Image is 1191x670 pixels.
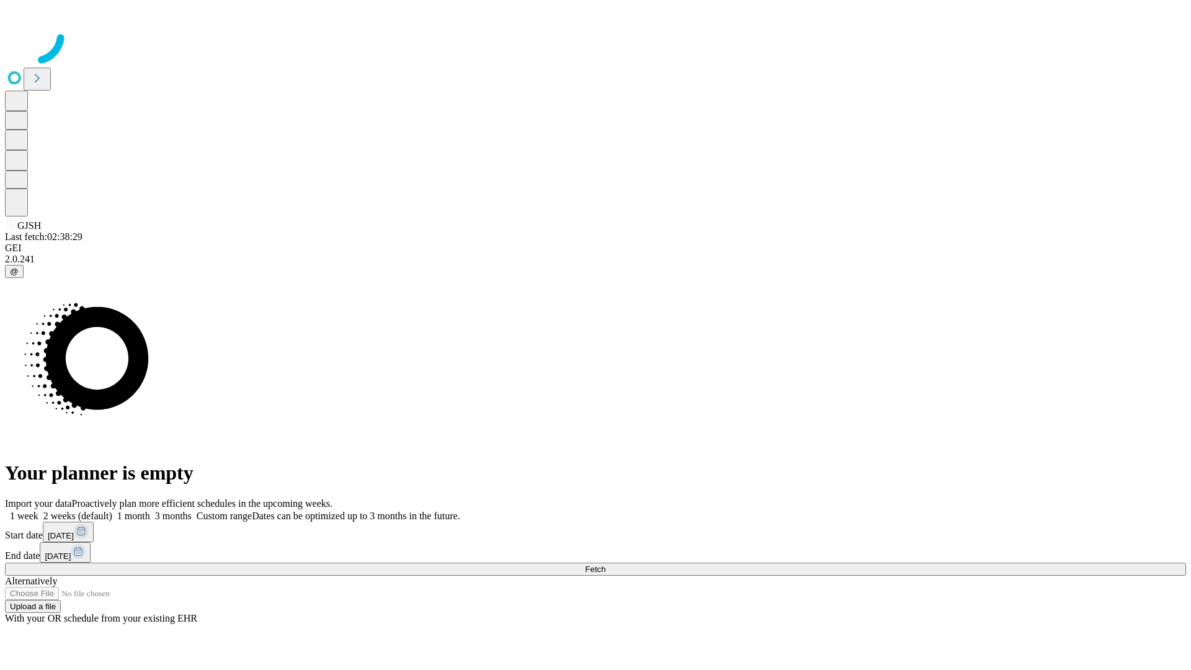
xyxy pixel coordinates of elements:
[117,511,150,521] span: 1 month
[48,531,74,540] span: [DATE]
[43,511,112,521] span: 2 weeks (default)
[10,511,38,521] span: 1 week
[155,511,192,521] span: 3 months
[5,462,1186,485] h1: Your planner is empty
[5,613,197,623] span: With your OR schedule from your existing EHR
[5,498,72,509] span: Import your data
[5,576,57,586] span: Alternatively
[197,511,252,521] span: Custom range
[5,563,1186,576] button: Fetch
[43,522,94,542] button: [DATE]
[40,542,91,563] button: [DATE]
[5,600,61,613] button: Upload a file
[5,231,83,242] span: Last fetch: 02:38:29
[17,220,41,231] span: GJSH
[5,254,1186,265] div: 2.0.241
[72,498,332,509] span: Proactively plan more efficient schedules in the upcoming weeks.
[10,267,19,276] span: @
[5,522,1186,542] div: Start date
[5,265,24,278] button: @
[5,243,1186,254] div: GEI
[585,565,605,574] span: Fetch
[252,511,460,521] span: Dates can be optimized up to 3 months in the future.
[5,542,1186,563] div: End date
[45,552,71,561] span: [DATE]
